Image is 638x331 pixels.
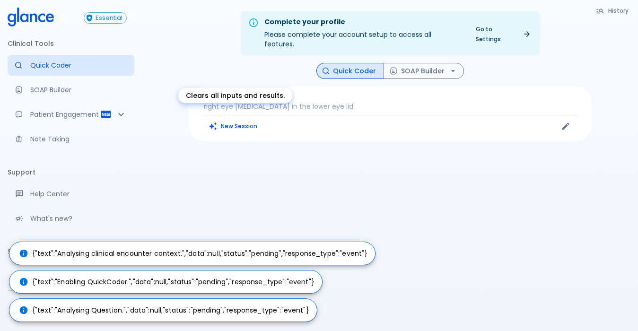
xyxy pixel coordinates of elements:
button: SOAP Builder [384,63,464,79]
button: Clears all inputs and results. [204,119,263,133]
div: Recent updates and feature releases [8,208,134,229]
p: Note Taking [30,134,127,144]
button: History [591,4,634,17]
div: {"text":"Analysing Question.","data":null,"status":"pending","response_type":"event"} [19,302,309,319]
li: Settings [8,240,134,263]
p: Help Center [30,189,127,199]
a: Go to Settings [470,22,536,46]
button: Quick Coder [316,63,384,79]
div: Patient Reports & Referrals [8,104,134,125]
a: Advanced note-taking [8,129,134,149]
button: Edit [559,119,573,133]
div: Clears all inputs and results. [178,88,292,103]
p: Quick Coder [30,61,127,70]
p: right eye [MEDICAL_DATA] in the lower eye lid [204,102,577,111]
div: Please complete your account setup to access all features. [264,14,463,52]
div: Complete your profile [264,17,463,27]
div: [PERSON_NAME]agyal medical complex [8,295,134,327]
button: Essential [84,12,127,24]
a: Get help from our support team [8,183,134,204]
p: What's new? [30,214,127,223]
a: Moramiz: Find ICD10AM codes instantly [8,55,134,76]
div: {"text":"Analysing clinical encounter context.","data":null,"status":"pending","response_type":"e... [19,245,367,262]
a: Docugen: Compose a clinical documentation in seconds [8,79,134,100]
div: {"text":"Enabling QuickCoder.","data":null,"status":"pending","response_type":"event"} [19,273,315,290]
p: SOAP Builder [30,85,127,95]
a: Click to view or change your subscription [84,12,134,24]
li: Support [8,161,134,183]
p: Patient Engagement [30,110,100,119]
li: Clinical Tools [8,32,134,55]
span: Essential [92,15,126,22]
